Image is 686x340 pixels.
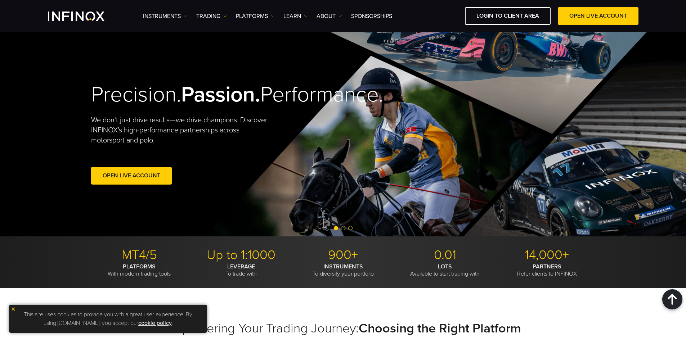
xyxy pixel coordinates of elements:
[227,263,255,270] strong: LEVERAGE
[193,263,290,277] p: To trade with
[438,263,452,270] strong: LOTS
[558,7,638,25] a: OPEN LIVE ACCOUNT
[11,307,16,312] img: yellow close icon
[91,82,318,108] h2: Precision. Performance.
[91,321,595,336] h2: Empowering Your Trading Journey:
[351,12,392,21] a: SPONSORSHIPS
[181,82,260,108] strong: Passion.
[499,263,595,277] p: Refer clients to INFINOX
[91,115,273,145] p: We don't just drive results—we drive champions. Discover INFINOX’s high-performance partnerships ...
[397,263,493,277] p: Available to start trading with
[283,12,308,21] a: Learn
[13,308,203,329] p: This site uses cookies to provide you with a great user experience. By using [DOMAIN_NAME], you a...
[341,226,345,230] span: Go to slide 2
[348,226,353,230] span: Go to slide 3
[323,263,363,270] strong: INSTRUMENTS
[465,7,551,25] a: LOGIN TO CLIENT AREA
[295,247,391,263] p: 900+
[91,263,188,277] p: With modern trading tools
[317,12,342,21] a: ABOUT
[48,12,121,21] a: INFINOX Logo
[91,167,172,185] a: Open Live Account
[196,12,227,21] a: TRADING
[533,263,561,270] strong: PARTNERS
[359,321,521,336] strong: Choosing the Right Platform
[91,247,188,263] p: MT4/5
[295,263,391,277] p: To diversify your portfolio
[499,247,595,263] p: 14,000+
[397,247,493,263] p: 0.01
[143,12,187,21] a: Instruments
[236,12,274,21] a: PLATFORMS
[123,263,156,270] strong: PLATFORMS
[193,247,290,263] p: Up to 1:1000
[334,226,338,230] span: Go to slide 1
[138,319,172,327] a: cookie policy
